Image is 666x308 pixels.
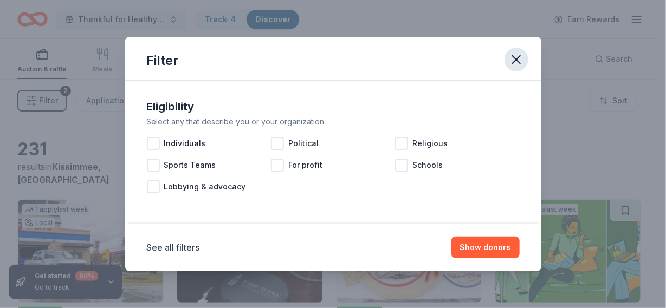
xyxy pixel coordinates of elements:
[412,137,448,150] span: Religious
[164,180,246,193] span: Lobbying & advocacy
[288,137,319,150] span: Political
[147,98,520,115] div: Eligibility
[451,237,520,258] button: Show donors
[164,137,206,150] span: Individuals
[412,159,443,172] span: Schools
[147,115,520,128] div: Select any that describe you or your organization.
[147,241,200,254] button: See all filters
[147,52,179,69] div: Filter
[288,159,322,172] span: For profit
[164,159,216,172] span: Sports Teams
